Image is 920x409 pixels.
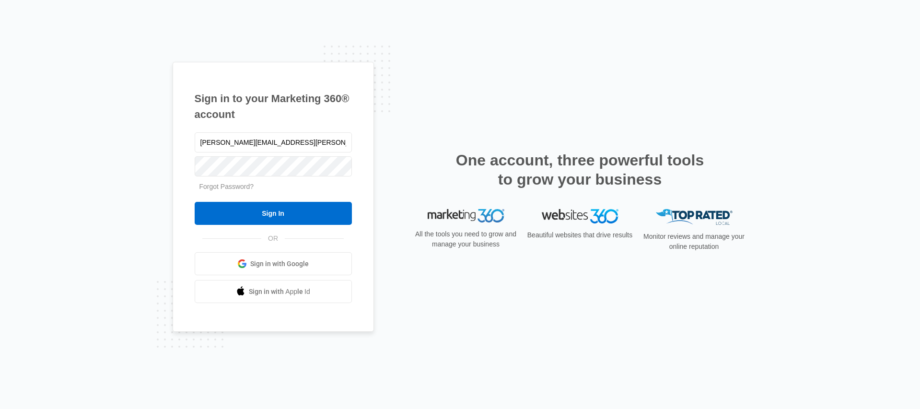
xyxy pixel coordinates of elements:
a: Sign in with Google [195,252,352,275]
input: Email [195,132,352,152]
p: All the tools you need to grow and manage your business [412,229,520,249]
span: Sign in with Apple Id [249,287,310,297]
a: Sign in with Apple Id [195,280,352,303]
h2: One account, three powerful tools to grow your business [453,151,707,189]
span: OR [261,234,285,244]
h1: Sign in to your Marketing 360® account [195,91,352,122]
p: Beautiful websites that drive results [526,230,634,240]
input: Sign In [195,202,352,225]
img: Marketing 360 [428,209,504,222]
img: Top Rated Local [656,209,733,225]
span: Sign in with Google [250,259,309,269]
a: Forgot Password? [199,183,254,190]
p: Monitor reviews and manage your online reputation [641,232,748,252]
img: Websites 360 [542,209,618,223]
